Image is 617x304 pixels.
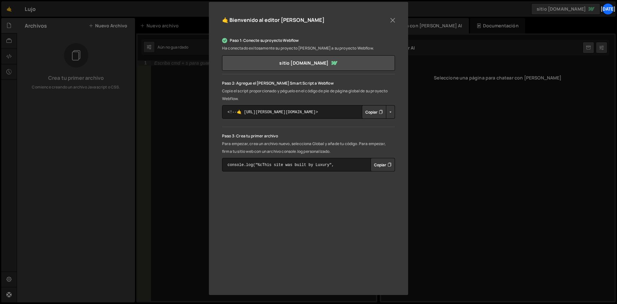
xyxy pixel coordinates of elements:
font: Paso 2: Agregue el [PERSON_NAME] Smart Script a Webflow [222,80,334,86]
font: Copie el script proporcionado y péguelo en el código de pie de página global de su proyecto Webflow. [222,88,388,101]
div: Grupo de botones con menú desplegable anidado [362,105,395,119]
button: Copiar [362,105,386,119]
textarea: console.log("%cThis site was built by Luxury", "background:blue;color:#fff;padding: 8px;"); [222,158,395,171]
font: Paso 3: Crea tu primer archivo [222,133,278,139]
button: Cerca [388,15,398,25]
font: Para empezar, crea un archivo nuevo, selecciona Global y añade tu código. Para empezar, firma tu ... [222,141,386,154]
a: sitio [DOMAIN_NAME] [222,55,395,71]
textarea: <!--🤙 [URL][PERSON_NAME][DOMAIN_NAME]> <script>document.addEventListener("DOMContentLoaded", func... [222,105,395,119]
iframe: Reproductor de vídeo de YouTube [222,186,395,283]
font: 🤙 Bienvenido al editor [PERSON_NAME] [222,16,325,23]
a: [DATE] [602,3,614,15]
font: Copiar [374,162,386,167]
font: [DATE] [601,6,616,12]
font: Ha conectado exitosamente su proyecto [PERSON_NAME] a su proyecto Webflow. [222,45,374,51]
button: Copiar [371,158,395,171]
font: Paso 1: Conecte su proyecto Webflow [230,38,299,43]
font: Copiar [365,109,378,115]
div: Grupo de botones con menú desplegable anidado [371,158,395,171]
font: sitio [DOMAIN_NAME] [279,60,328,66]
